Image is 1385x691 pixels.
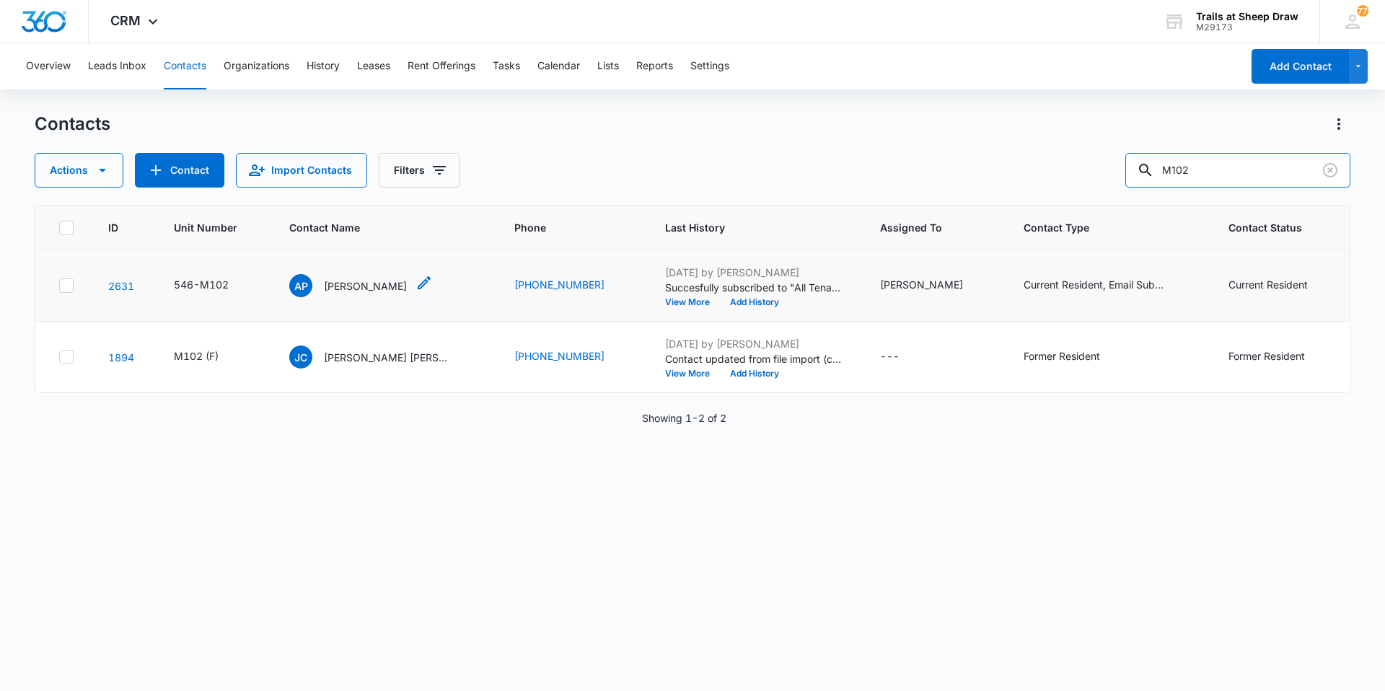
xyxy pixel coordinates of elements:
div: M102 (F) [174,348,219,364]
button: Settings [690,43,729,89]
span: Phone [514,220,610,235]
h1: Contacts [35,113,110,135]
div: Current Resident [1228,277,1308,292]
span: ID [108,220,118,235]
span: Unit Number [174,220,255,235]
span: Last History [665,220,825,235]
span: Contact Type [1024,220,1173,235]
a: [PHONE_NUMBER] [514,277,604,292]
span: 77 [1357,5,1368,17]
a: Navigate to contact details page for Joe Consonero Nateece Tovar [108,351,134,364]
span: AP [289,274,312,297]
div: Assigned To - - Select to Edit Field [880,348,925,366]
div: account id [1196,22,1298,32]
button: Add Contact [1252,49,1349,84]
button: Actions [35,153,123,188]
button: Add Contact [135,153,224,188]
button: Rent Offerings [408,43,475,89]
div: Contact Type - Current Resident, Email Subscriber - Select to Edit Field [1024,277,1194,294]
div: 546-M102 [174,277,229,292]
div: --- [880,348,900,366]
div: Contact Name - Joe Consonero Nateece Tovar - Select to Edit Field [289,345,480,369]
div: Unit Number - 546-M102 - Select to Edit Field [174,277,255,294]
button: Tasks [493,43,520,89]
div: Former Resident [1024,348,1100,364]
div: Contact Status - Former Resident - Select to Edit Field [1228,348,1331,366]
button: History [307,43,340,89]
button: Leads Inbox [88,43,146,89]
p: [DATE] by [PERSON_NAME] [665,265,845,280]
button: Filters [379,153,460,188]
p: Succesfully subscribed to "All Tenants". [665,280,845,295]
button: Reports [636,43,673,89]
span: Assigned To [880,220,968,235]
button: Calendar [537,43,580,89]
button: Overview [26,43,71,89]
div: Contact Name - Andrew Paul Vallecillo - Select to Edit Field [289,274,433,297]
div: Assigned To - Sydnee Powell - Select to Edit Field [880,277,989,294]
div: Phone - (970) 373-8203 - Select to Edit Field [514,348,630,366]
button: Lists [597,43,619,89]
button: Add History [720,369,789,378]
div: [PERSON_NAME] [880,277,963,292]
div: Contact Type - Former Resident - Select to Edit Field [1024,348,1126,366]
p: Showing 1-2 of 2 [642,410,726,426]
button: Import Contacts [236,153,367,188]
div: Former Resident [1228,348,1305,364]
input: Search Contacts [1125,153,1350,188]
button: Add History [720,298,789,307]
button: Actions [1327,113,1350,136]
button: Clear [1319,159,1342,182]
a: [PHONE_NUMBER] [514,348,604,364]
div: account name [1196,11,1298,22]
a: Navigate to contact details page for Andrew Paul Vallecillo [108,280,134,292]
div: notifications count [1357,5,1368,17]
div: Unit Number - M102 (F) - Select to Edit Field [174,348,245,366]
span: JC [289,345,312,369]
p: [PERSON_NAME] [324,278,407,294]
span: Contact Name [289,220,459,235]
div: Phone - (828) 305-5189 - Select to Edit Field [514,277,630,294]
p: [PERSON_NAME] [PERSON_NAME] [324,350,454,365]
button: Leases [357,43,390,89]
div: Contact Status - Current Resident - Select to Edit Field [1228,277,1334,294]
p: Contact updated from file import (contacts-20231023195256.csv): -- [665,351,845,366]
button: Contacts [164,43,206,89]
button: View More [665,369,720,378]
button: Organizations [224,43,289,89]
p: [DATE] by [PERSON_NAME] [665,336,845,351]
span: CRM [110,13,141,28]
div: Current Resident, Email Subscriber [1024,277,1168,292]
button: View More [665,298,720,307]
span: Contact Status [1228,220,1313,235]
